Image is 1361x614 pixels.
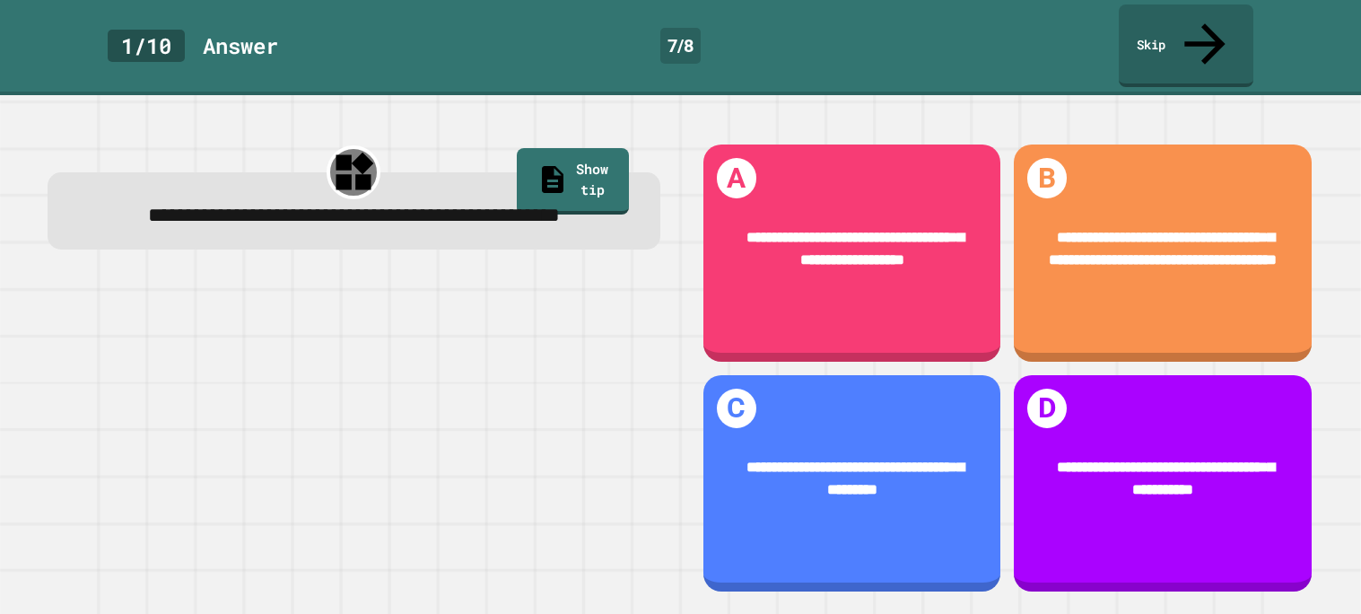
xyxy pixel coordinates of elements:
h1: B [1027,158,1067,197]
div: 7 / 8 [660,28,701,64]
div: Answer [203,30,278,62]
a: Show tip [517,148,629,215]
div: 1 / 10 [108,30,185,62]
h1: C [717,389,756,428]
a: Skip [1119,4,1253,87]
h1: D [1027,389,1067,428]
h1: A [717,158,756,197]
